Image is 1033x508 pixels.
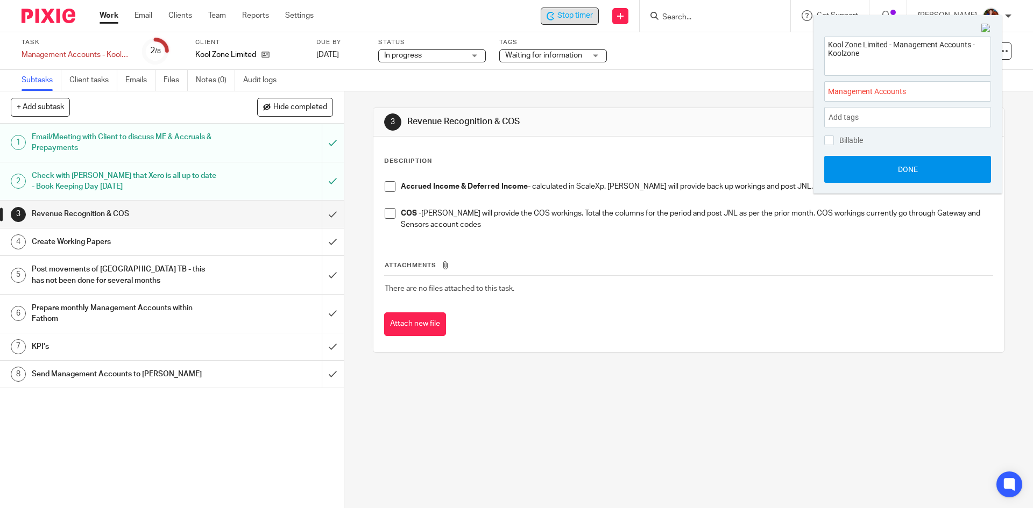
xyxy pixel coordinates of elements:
div: Management Accounts - Koolzone [22,49,129,60]
span: There are no files attached to this task. [385,285,514,292]
p: [PERSON_NAME] will provide the COS workings. Total the columns for the period and post JNL as per... [401,208,992,230]
label: Task [22,38,129,47]
h1: KPI's [32,339,218,355]
span: Hide completed [273,103,327,112]
div: 7 [11,339,26,354]
label: Due by [316,38,365,47]
label: Status [378,38,486,47]
input: Search [661,13,758,23]
strong: COS - [401,210,421,217]
strong: & Deferred Income [461,183,528,190]
h1: Check with [PERSON_NAME] that Xero is all up to date - Book Keeping Day [DATE] [32,168,218,195]
p: Kool Zone Limited [195,49,256,60]
small: /8 [155,48,161,54]
label: Tags [499,38,607,47]
button: + Add subtask [11,98,70,116]
a: Clients [168,10,192,21]
a: Subtasks [22,70,61,91]
span: Stop timer [557,10,593,22]
button: Attach new file [384,312,446,337]
strong: Accrued Income [401,183,459,190]
div: Kool Zone Limited - Management Accounts - Koolzone [541,8,599,25]
img: Close [981,24,991,33]
a: Client tasks [69,70,117,91]
img: Nicole.jpeg [982,8,1000,25]
h1: Create Working Papers [32,234,218,250]
a: Work [100,10,118,21]
h1: Revenue Recognition & COS [32,206,218,222]
a: Emails [125,70,155,91]
span: Management Accounts [828,86,964,97]
div: 3 [11,207,26,222]
h1: Post movements of [GEOGRAPHIC_DATA] TB - this has not been done for several months [32,261,218,289]
h1: Email/Meeting with Client to discuss ME & Accruals & Prepayments [32,129,218,156]
span: [DATE] [316,51,339,59]
a: Audit logs [243,70,285,91]
p: [PERSON_NAME] [918,10,977,21]
a: Reports [242,10,269,21]
span: Billable [839,137,863,144]
a: Settings [285,10,314,21]
span: Add tags [829,109,864,126]
img: Pixie [22,9,75,23]
div: 5 [11,268,26,283]
label: Client [195,38,303,47]
a: Email [135,10,152,21]
h1: Prepare monthly Management Accounts within Fathom [32,300,218,327]
span: Waiting for information [505,52,582,59]
a: Files [164,70,188,91]
a: Team [208,10,226,21]
button: Hide completed [257,98,333,116]
a: Notes (0) [196,70,235,91]
button: Done [824,156,991,183]
textarea: Kool Zone Limited - Management Accounts - Koolzone [825,37,990,72]
h1: Revenue Recognition & COS [407,116,712,127]
div: 6 [11,306,26,321]
p: - calculated in ScaleXp. [PERSON_NAME] will provide back up workings and post JNL. Check it recon... [401,181,992,192]
h1: Send Management Accounts to [PERSON_NAME] [32,366,218,382]
p: Description [384,157,432,166]
div: 1 [11,135,26,150]
span: Attachments [385,262,436,268]
div: 4 [11,234,26,249]
div: 3 [384,113,401,131]
div: 8 [11,367,26,382]
span: Get Support [817,12,858,19]
span: In progress [384,52,422,59]
div: 2 [11,174,26,189]
div: 2 [150,45,161,57]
